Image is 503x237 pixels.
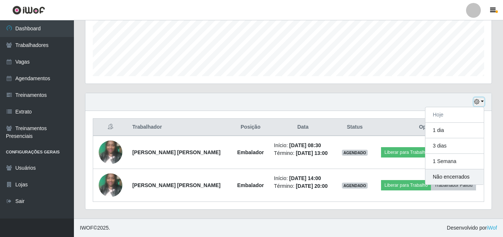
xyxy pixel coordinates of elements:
img: 1713098995975.jpeg [99,136,122,168]
button: Liberar para Trabalho [381,180,431,190]
strong: Embalador [237,182,264,188]
strong: [PERSON_NAME] [PERSON_NAME] [132,149,221,155]
time: [DATE] 20:00 [296,183,327,189]
img: CoreUI Logo [12,6,45,15]
th: Opções [373,119,484,136]
span: IWOF [80,225,94,231]
li: Início: [274,142,332,149]
button: 1 Semana [425,154,484,169]
th: Status [336,119,373,136]
li: Início: [274,175,332,182]
time: [DATE] 13:00 [296,150,327,156]
time: [DATE] 08:30 [289,142,321,148]
span: AGENDADO [342,183,368,189]
th: Data [269,119,336,136]
strong: [PERSON_NAME] [PERSON_NAME] [132,182,221,188]
span: AGENDADO [342,150,368,156]
button: 3 dias [425,138,484,154]
strong: Embalador [237,149,264,155]
span: Desenvolvido por [447,224,497,232]
span: © 2025 . [80,224,110,232]
button: Não encerrados [425,169,484,184]
th: Posição [231,119,269,136]
button: Liberar para Trabalho [381,147,431,158]
time: [DATE] 14:00 [289,175,321,181]
button: 1 dia [425,123,484,138]
a: iWof [487,225,497,231]
button: Hoje [425,107,484,123]
img: 1713098995975.jpeg [99,169,122,201]
li: Término: [274,182,332,190]
button: Trabalhador Faltou [431,180,476,190]
th: Trabalhador [128,119,232,136]
li: Término: [274,149,332,157]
